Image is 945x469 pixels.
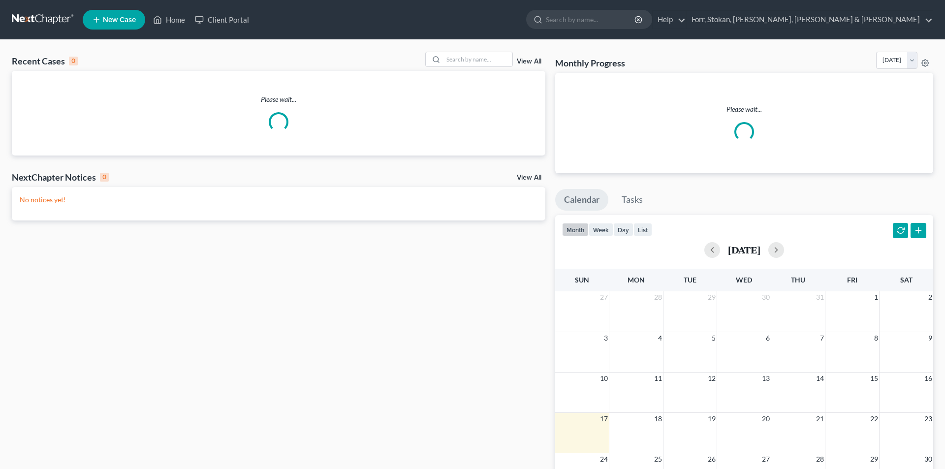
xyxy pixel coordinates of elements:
[69,57,78,65] div: 0
[653,291,663,303] span: 28
[815,291,825,303] span: 31
[653,453,663,465] span: 25
[761,453,771,465] span: 27
[546,10,636,29] input: Search by name...
[20,195,537,205] p: No notices yet!
[653,11,686,29] a: Help
[815,373,825,384] span: 14
[711,332,717,344] span: 5
[728,245,760,255] h2: [DATE]
[707,413,717,425] span: 19
[613,223,633,236] button: day
[815,413,825,425] span: 21
[869,453,879,465] span: 29
[927,291,933,303] span: 2
[599,413,609,425] span: 17
[613,189,652,211] a: Tasks
[100,173,109,182] div: 0
[657,332,663,344] span: 4
[599,373,609,384] span: 10
[791,276,805,284] span: Thu
[869,373,879,384] span: 15
[633,223,652,236] button: list
[575,276,589,284] span: Sun
[589,223,613,236] button: week
[847,276,857,284] span: Fri
[819,332,825,344] span: 7
[562,223,589,236] button: month
[555,189,608,211] a: Calendar
[517,174,541,181] a: View All
[873,291,879,303] span: 1
[869,413,879,425] span: 22
[687,11,933,29] a: Forr, Stokan, [PERSON_NAME], [PERSON_NAME] & [PERSON_NAME]
[761,413,771,425] span: 20
[873,332,879,344] span: 8
[684,276,696,284] span: Tue
[707,373,717,384] span: 12
[653,413,663,425] span: 18
[923,453,933,465] span: 30
[555,57,625,69] h3: Monthly Progress
[148,11,190,29] a: Home
[761,373,771,384] span: 13
[12,55,78,67] div: Recent Cases
[923,373,933,384] span: 16
[628,276,645,284] span: Mon
[761,291,771,303] span: 30
[190,11,254,29] a: Client Portal
[563,104,925,114] p: Please wait...
[815,453,825,465] span: 28
[736,276,752,284] span: Wed
[517,58,541,65] a: View All
[443,52,512,66] input: Search by name...
[12,171,109,183] div: NextChapter Notices
[653,373,663,384] span: 11
[927,332,933,344] span: 9
[103,16,136,24] span: New Case
[900,276,913,284] span: Sat
[765,332,771,344] span: 6
[12,94,545,104] p: Please wait...
[707,291,717,303] span: 29
[923,413,933,425] span: 23
[599,453,609,465] span: 24
[707,453,717,465] span: 26
[603,332,609,344] span: 3
[599,291,609,303] span: 27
